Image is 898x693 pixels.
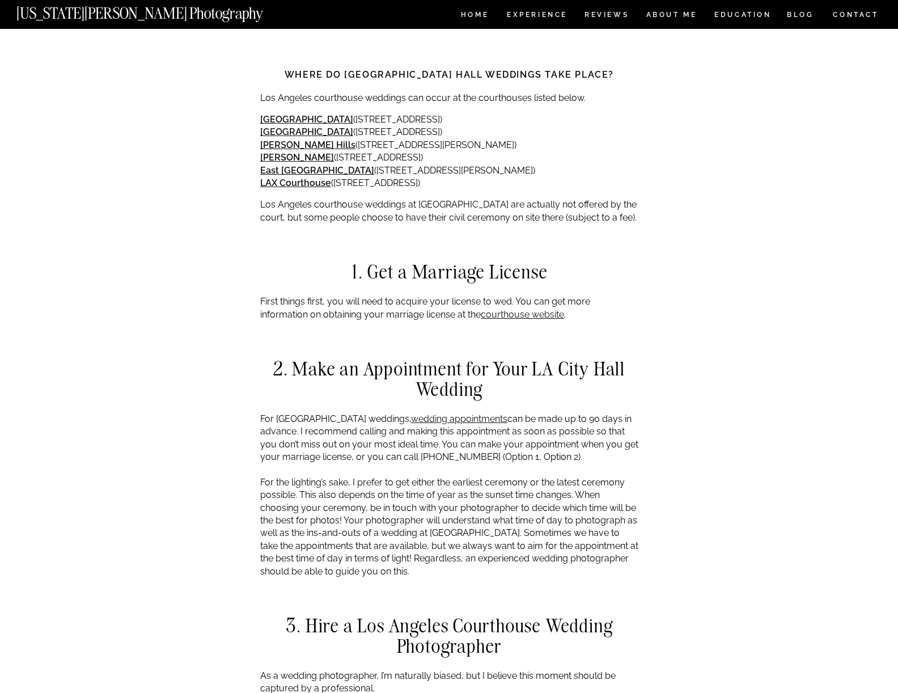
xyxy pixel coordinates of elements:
[260,114,353,125] a: [GEOGRAPHIC_DATA]
[411,413,507,424] a: wedding appointments
[16,6,301,15] a: [US_STATE][PERSON_NAME] Photography
[260,126,353,137] a: [GEOGRAPHIC_DATA]
[260,140,334,150] strong: [PERSON_NAME]
[787,11,814,21] a: BLOG
[260,358,638,399] h2: 2. Make an Appointment for Your LA City Hall Wedding
[260,92,638,104] p: Los Angeles courthouse weddings can occur at the courthouses listed below.
[336,140,355,150] strong: Hills
[481,309,564,320] a: courthouse website
[260,295,638,321] p: First things first, you will need to acquire your license to wed. You can get more information on...
[260,178,331,188] a: LAX Courthouse
[584,11,627,21] a: REVIEWS
[832,9,879,21] a: CONTACT
[713,11,773,21] a: EDUCATION
[646,11,697,21] a: ABOUT ME
[260,165,374,176] a: East [GEOGRAPHIC_DATA]
[260,152,334,163] a: [PERSON_NAME]
[507,11,566,21] a: Experience
[260,413,638,578] p: For [GEOGRAPHIC_DATA] weddings, can be made up to 90 days in advance. I recommend calling and mak...
[260,615,638,656] h2: 3. Hire a Los Angeles Courthouse Wedding Photographer
[260,140,355,150] a: [PERSON_NAME] Hills
[260,113,638,189] p: ([STREET_ADDRESS]) ([STREET_ADDRESS]) ([STREET_ADDRESS][PERSON_NAME]) ([STREET_ADDRESS]) ([STREET...
[260,198,638,224] p: Los Angeles courthouse weddings at [GEOGRAPHIC_DATA] are actually not offered by the court, but s...
[285,69,614,80] strong: Where do [GEOGRAPHIC_DATA] hall weddings take place?
[260,261,638,282] h2: 1. Get a Marriage License
[459,11,491,21] a: HOME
